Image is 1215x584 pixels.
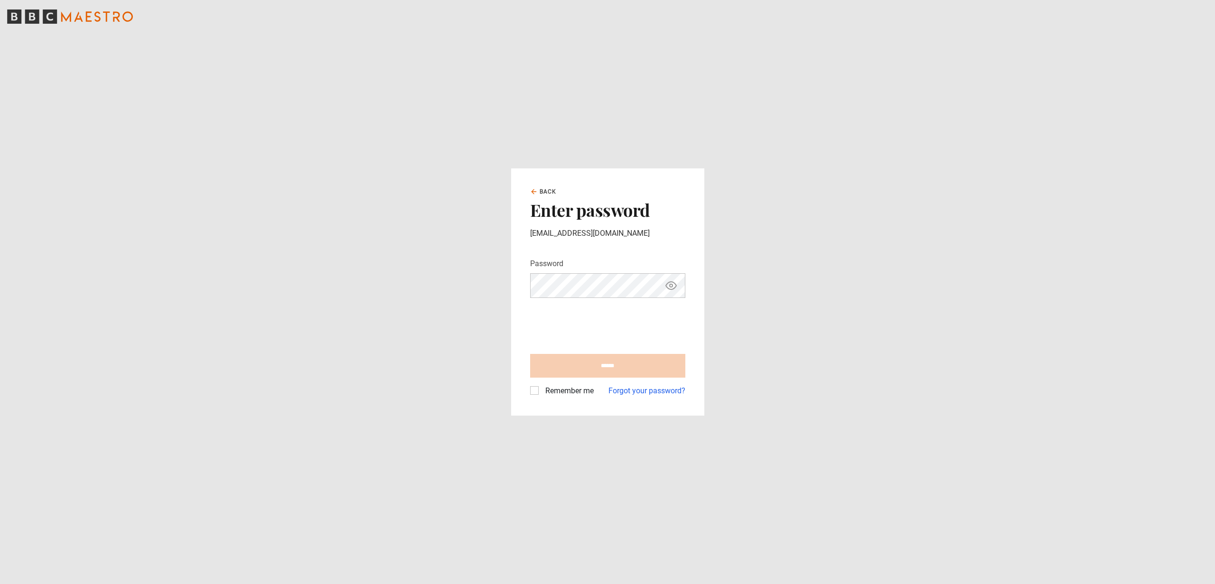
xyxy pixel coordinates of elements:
[542,385,594,397] label: Remember me
[530,200,685,220] h2: Enter password
[7,9,133,24] svg: BBC Maestro
[530,306,674,343] iframe: reCAPTCHA
[608,385,685,397] a: Forgot your password?
[530,258,563,269] label: Password
[530,228,685,239] p: [EMAIL_ADDRESS][DOMAIN_NAME]
[663,278,679,294] button: Show password
[540,187,557,196] span: Back
[530,187,557,196] a: Back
